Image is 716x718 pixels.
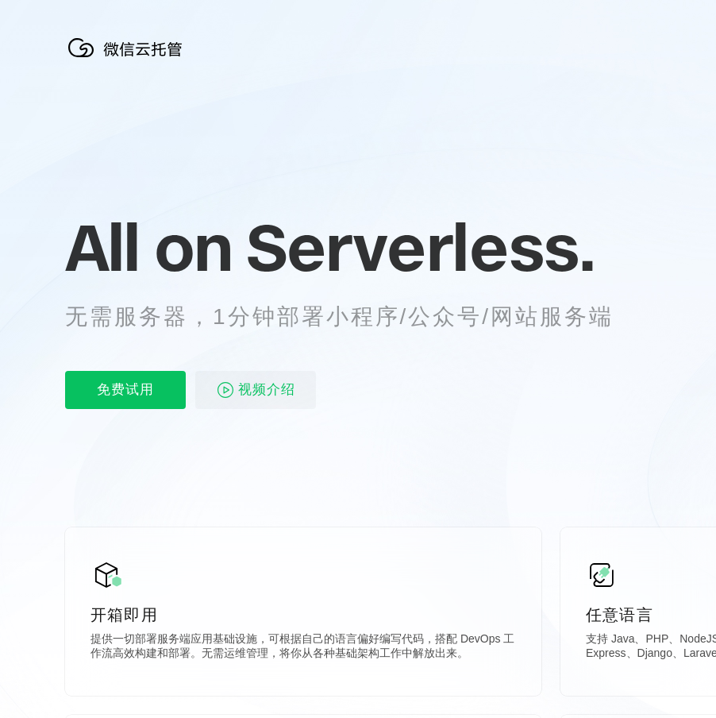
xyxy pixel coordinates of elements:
[216,380,235,400] img: video_play.svg
[65,32,192,64] img: 微信云托管
[65,371,186,409] p: 免费试用
[90,632,516,664] p: 提供一切部署服务端应用基础设施，可根据自己的语言偏好编写代码，搭配 DevOps 工作流高效构建和部署。无需运维管理，将你从各种基础架构工作中解放出来。
[65,207,231,287] span: All on
[246,207,595,287] span: Serverless.
[90,604,516,626] p: 开箱即用
[65,301,643,333] p: 无需服务器，1分钟部署小程序/公众号/网站服务端
[65,52,192,66] a: 微信云托管
[238,371,295,409] span: 视频介绍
